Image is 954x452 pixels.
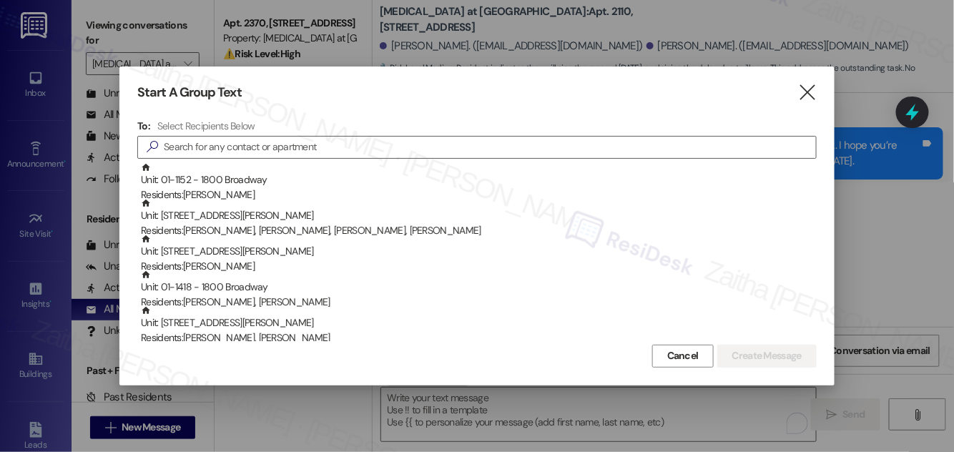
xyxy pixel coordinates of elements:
span: Create Message [732,348,802,363]
button: Cancel [652,345,714,368]
div: Unit: [STREET_ADDRESS][PERSON_NAME] [141,234,817,275]
div: Residents: [PERSON_NAME], [PERSON_NAME], [PERSON_NAME], [PERSON_NAME] [141,223,817,238]
i:  [797,85,817,100]
div: Unit: 01-1152 - 1800 Broadway [141,162,817,203]
span: Cancel [667,348,699,363]
div: Residents: [PERSON_NAME] [141,259,817,274]
h3: To: [137,119,150,132]
button: Create Message [717,345,817,368]
div: Residents: [PERSON_NAME] [141,187,817,202]
i:  [141,139,164,154]
div: Unit: 01-1418 - 1800 BroadwayResidents:[PERSON_NAME], [PERSON_NAME] [137,270,817,305]
div: Unit: [STREET_ADDRESS][PERSON_NAME]Residents:[PERSON_NAME] [137,234,817,270]
div: Unit: [STREET_ADDRESS][PERSON_NAME] [141,305,817,346]
div: Unit: [STREET_ADDRESS][PERSON_NAME] [141,198,817,239]
div: Unit: [STREET_ADDRESS][PERSON_NAME]Residents:[PERSON_NAME], [PERSON_NAME], [PERSON_NAME], [PERSON... [137,198,817,234]
input: Search for any contact or apartment [164,137,816,157]
div: Unit: 01-1418 - 1800 Broadway [141,270,817,310]
div: Residents: [PERSON_NAME], [PERSON_NAME] [141,330,817,345]
div: Unit: [STREET_ADDRESS][PERSON_NAME]Residents:[PERSON_NAME], [PERSON_NAME] [137,305,817,341]
h3: Start A Group Text [137,84,242,101]
div: Residents: [PERSON_NAME], [PERSON_NAME] [141,295,817,310]
h4: Select Recipients Below [157,119,255,132]
div: Unit: 01-1152 - 1800 BroadwayResidents:[PERSON_NAME] [137,162,817,198]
